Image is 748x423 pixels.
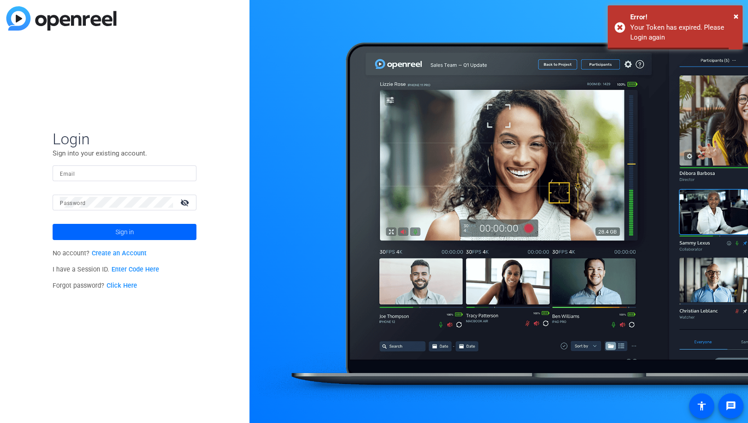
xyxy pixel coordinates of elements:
[53,224,196,240] button: Sign in
[53,249,147,257] span: No account?
[734,9,739,23] button: Close
[53,282,137,289] span: Forgot password?
[726,401,736,411] mat-icon: message
[60,171,75,177] mat-label: Email
[107,282,137,289] a: Click Here
[92,249,147,257] a: Create an Account
[175,196,196,209] mat-icon: visibility_off
[630,22,736,43] div: Your Token has expired. Please Login again
[53,129,196,148] span: Login
[60,200,85,206] mat-label: Password
[630,12,736,22] div: Error!
[734,11,739,22] span: ×
[116,221,134,243] span: Sign in
[111,266,159,273] a: Enter Code Here
[53,148,196,158] p: Sign into your existing account.
[696,401,707,411] mat-icon: accessibility
[60,168,189,178] input: Enter Email Address
[6,6,116,31] img: blue-gradient.svg
[53,266,159,273] span: I have a Session ID.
